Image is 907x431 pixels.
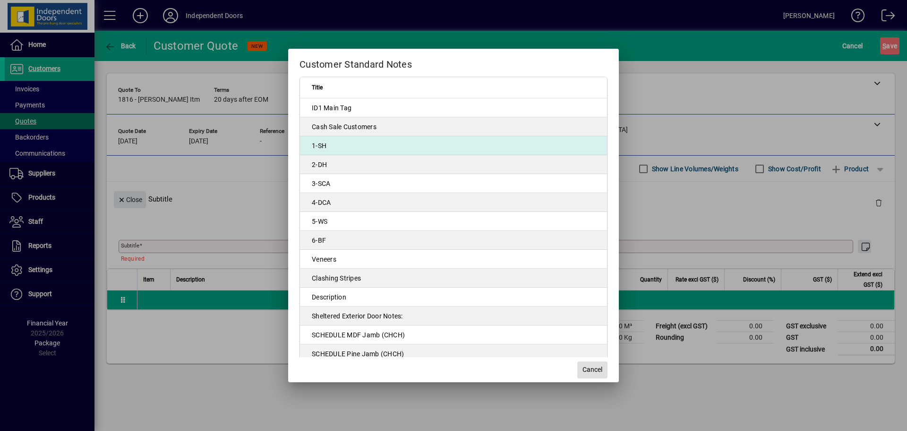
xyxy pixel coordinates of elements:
h2: Customer Standard Notes [288,49,619,76]
td: SCHEDULE MDF Jamb (CHCH) [300,325,607,344]
span: Cancel [582,365,602,375]
td: 6-BF [300,231,607,250]
td: Veneers [300,250,607,269]
td: Clashing Stripes [300,269,607,288]
td: Cash Sale Customers [300,117,607,136]
td: 1-SH [300,136,607,155]
td: SCHEDULE Pine Jamb (CHCH) [300,344,607,363]
td: ID1 Main Tag [300,98,607,117]
button: Cancel [577,361,608,378]
span: Title [312,82,323,93]
td: Description [300,288,607,307]
td: 4-DCA [300,193,607,212]
td: Sheltered Exterior Door Notes: [300,307,607,325]
td: 3-SCA [300,174,607,193]
td: 2-DH [300,155,607,174]
td: 5-WS [300,212,607,231]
